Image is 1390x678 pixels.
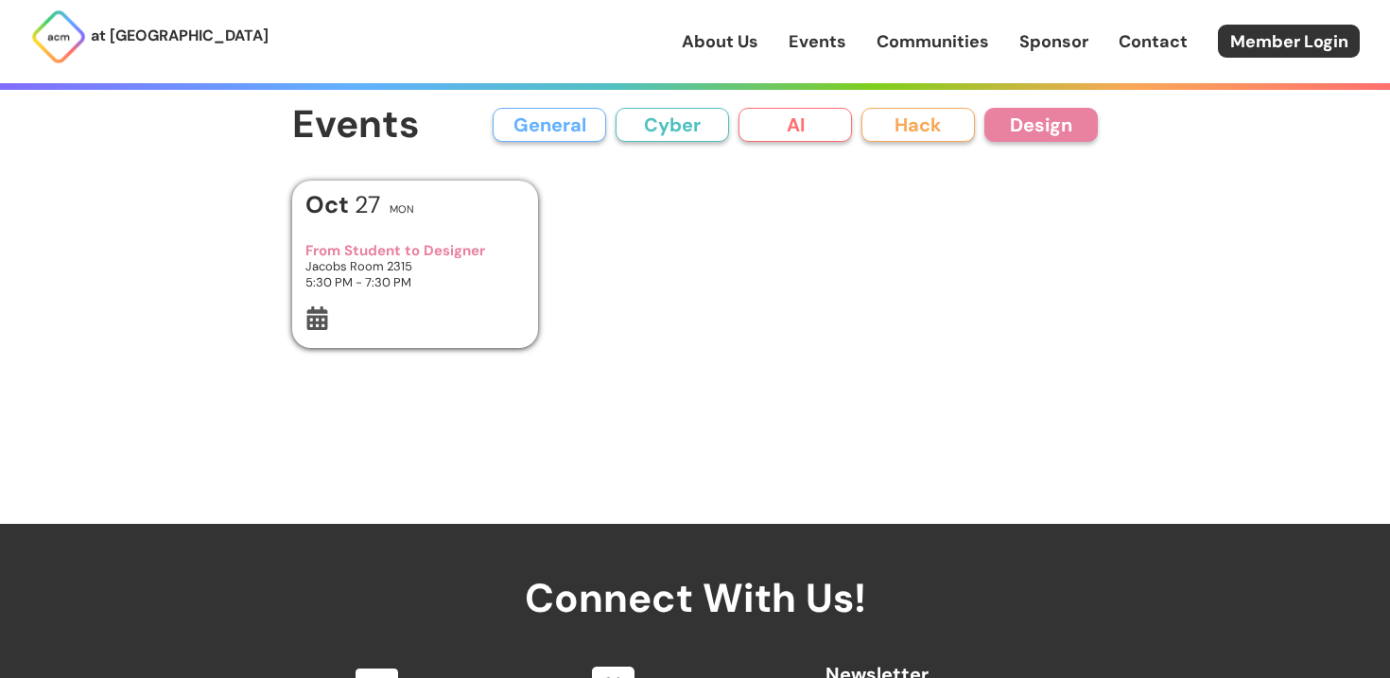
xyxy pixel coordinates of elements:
[305,189,355,220] b: Oct
[305,243,526,259] h3: From Student to Designer
[861,108,975,142] button: Hack
[682,29,758,54] a: About Us
[305,258,526,274] h3: Jacobs Room 2315
[616,108,729,142] button: Cyber
[789,29,846,54] a: Events
[984,108,1098,142] button: Design
[390,204,414,215] h2: Mon
[738,108,852,142] button: AI
[334,524,1056,620] h2: Connect With Us!
[305,274,526,290] h3: 5:30 PM - 7:30 PM
[877,29,989,54] a: Communities
[493,108,606,142] button: General
[292,104,420,147] h1: Events
[1019,29,1088,54] a: Sponsor
[1119,29,1188,54] a: Contact
[1218,25,1360,58] a: Member Login
[305,193,380,217] h1: 27
[30,9,269,65] a: at [GEOGRAPHIC_DATA]
[30,9,87,65] img: ACM Logo
[91,24,269,48] p: at [GEOGRAPHIC_DATA]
